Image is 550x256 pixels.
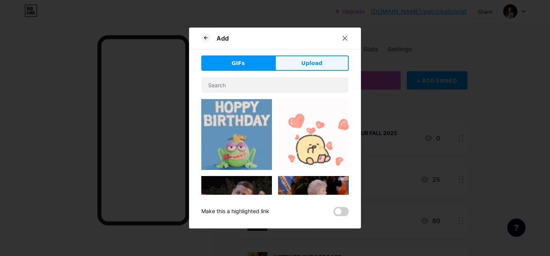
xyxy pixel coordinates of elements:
button: GIFs [201,55,275,71]
button: Upload [275,55,349,71]
div: Add [217,34,229,43]
input: Search [202,77,348,93]
img: Gihpy [201,99,272,170]
span: GIFs [231,59,245,67]
div: Make this a highlighted link [201,207,269,216]
img: Gihpy [278,176,349,230]
span: Upload [301,59,322,67]
img: Gihpy [201,176,272,230]
img: Gihpy [278,99,349,170]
